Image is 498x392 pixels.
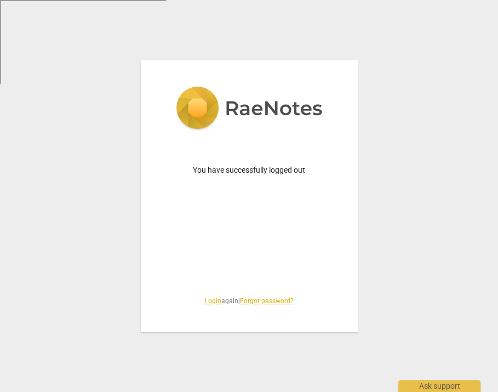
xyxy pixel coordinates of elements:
[176,87,323,132] img: 5ac2273c67554f335776073100b6d88f.svg
[167,164,331,176] p: You have successfully logged out
[167,297,331,306] span: again |
[398,380,480,392] div: Ask support
[240,297,294,305] a: Forgot password?
[205,297,221,305] a: Login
